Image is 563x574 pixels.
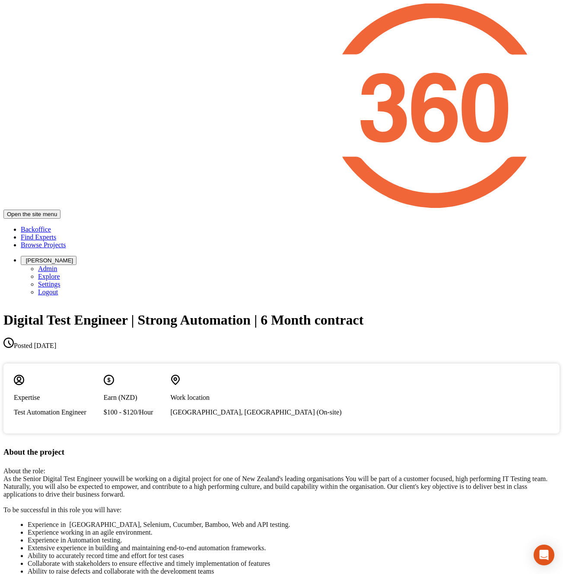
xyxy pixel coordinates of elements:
[28,544,553,552] li: Extensive experience in building and maintaining end-to-end automation frameworks.
[14,408,86,416] p: Test Automation Engineer
[28,529,553,536] li: Experience working in an agile environment.
[3,506,122,513] span: To be successful in this role you will have:
[3,447,560,457] h3: About the project
[104,408,153,416] p: $100 - $120/Hour
[104,375,114,385] svg: icon
[21,226,51,233] a: Backoffice
[38,288,58,296] a: Logout
[170,408,315,416] span: [GEOGRAPHIC_DATA], [GEOGRAPHIC_DATA]
[14,394,86,402] p: Expertise
[28,560,553,568] li: Collaborate with stakeholders to ensure effective and timely implementation of features
[3,475,114,482] span: As the Senior Digital Test Engineer you
[3,338,14,348] svg: icon
[534,545,554,565] div: Open Intercom Messenger
[3,475,547,498] span: will be working on a digital project for one of New Zealand's leading organisations You will be p...
[28,536,553,544] li: Experience in Automation testing.
[170,375,181,385] svg: icon
[3,312,363,328] h1: Digital Test Engineer | Strong Automation | 6 Month contract
[14,375,24,385] svg: icon
[38,281,60,288] a: Settings
[28,552,553,560] li: Ability to accurately record time and effort for test cases
[14,342,32,349] span: Posted
[26,257,73,264] span: [PERSON_NAME]
[28,521,553,529] li: Experience in [GEOGRAPHIC_DATA], Selenium, Cucumber, Bamboo, Web and API testing.
[104,394,153,402] p: Earn (NZD)
[3,3,560,210] a: Expert360
[14,342,56,349] span: [DATE]
[170,394,341,402] p: Work location
[7,211,57,217] span: Open the site menu
[3,467,45,475] span: About the role:
[21,233,56,241] a: Find Experts
[3,210,60,219] button: Open the site menu
[38,265,57,272] a: Admin
[3,3,560,208] img: Expert360
[21,241,66,249] a: Browse Projects
[317,408,342,416] span: ( On-site )
[38,273,60,280] a: Explore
